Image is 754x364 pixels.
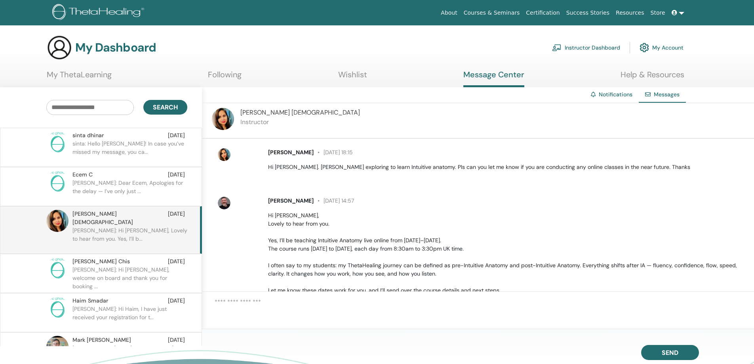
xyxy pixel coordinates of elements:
[240,108,360,117] span: [PERSON_NAME] [DEMOGRAPHIC_DATA]
[654,91,680,98] span: Messages
[72,297,108,305] span: Haim Smadar
[72,140,187,163] p: sinta: Hello [PERSON_NAME]! In case you’ve missed my message, you ca...
[640,41,649,54] img: cog.svg
[212,108,234,130] img: default.jpg
[46,131,69,153] img: no-photo.png
[168,210,185,226] span: [DATE]
[621,70,684,85] a: Help & Resources
[168,297,185,305] span: [DATE]
[552,39,620,56] a: Instructor Dashboard
[240,117,360,127] p: Instructor
[208,70,242,85] a: Following
[168,336,185,344] span: [DATE]
[46,171,69,193] img: no-photo.png
[47,35,72,60] img: generic-user-icon.jpg
[218,197,230,209] img: default.jpg
[72,266,187,289] p: [PERSON_NAME]: Hi [PERSON_NAME], welcome on board and thank you for booking ...
[46,336,69,358] img: default.jpg
[168,171,185,179] span: [DATE]
[72,226,187,250] p: [PERSON_NAME]: Hi [PERSON_NAME], Lovely to hear from you. Yes, I’ll b...
[168,131,185,140] span: [DATE]
[640,39,684,56] a: My Account
[143,100,187,115] button: Search
[46,257,69,280] img: no-photo.png
[72,179,187,203] p: [PERSON_NAME]: Dear Ecem, Apologies for the delay — I’ve only just ...
[72,305,187,329] p: [PERSON_NAME]: Hi Haim, I have just received your registration for t...
[268,149,314,156] span: [PERSON_NAME]
[314,149,353,156] span: [DATE] 18:15
[72,131,104,140] span: sinta dhinar
[662,349,678,357] span: Send
[72,210,168,226] span: [PERSON_NAME] [DEMOGRAPHIC_DATA]
[46,210,69,232] img: default.jpg
[613,6,647,20] a: Resources
[72,257,130,266] span: [PERSON_NAME] Chis
[641,345,699,360] button: Send
[153,103,178,111] span: Search
[47,70,112,85] a: My ThetaLearning
[647,6,668,20] a: Store
[461,6,523,20] a: Courses & Seminars
[314,197,354,204] span: [DATE] 14:57
[268,211,745,320] p: Hi [PERSON_NAME], Lovely to hear from you. Yes, I’ll be teaching Intuitive Anatomy live online fr...
[523,6,563,20] a: Certification
[46,297,69,319] img: no-photo.png
[168,257,185,266] span: [DATE]
[72,171,93,179] span: Ecem C
[268,163,745,171] p: Hi [PERSON_NAME]. [PERSON_NAME] exploring to learn Intuitive anatomy. Pls can you let me know if ...
[268,197,314,204] span: [PERSON_NAME]
[218,148,230,161] img: default.jpg
[438,6,460,20] a: About
[463,70,524,87] a: Message Center
[563,6,613,20] a: Success Stories
[75,40,156,55] h3: My Dashboard
[599,91,632,98] a: Notifications
[72,336,131,344] span: Mark [PERSON_NAME]
[52,4,147,22] img: logo.png
[552,44,562,51] img: chalkboard-teacher.svg
[338,70,367,85] a: Wishlist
